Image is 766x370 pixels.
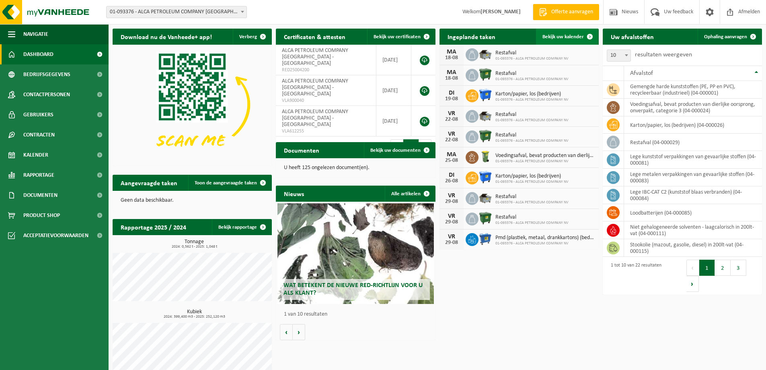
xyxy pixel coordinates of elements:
div: 26-08 [444,178,460,184]
td: loodbatterijen (04-000085) [624,204,762,221]
td: karton/papier, los (bedrijven) (04-000026) [624,116,762,134]
h2: Documenten [276,142,327,158]
span: Product Shop [23,205,60,225]
span: Voedingsafval, bevat producten van dierlijke oorsprong, onverpakt, categorie 3 [495,153,595,159]
span: 01-093376 - ALCA PETROLEUM COMPANY NV [495,180,569,184]
td: lege metalen verpakkingen van gevaarlijke stoffen (04-000083) [624,169,762,186]
h2: Uw afvalstoffen [603,29,662,44]
span: Toon de aangevraagde taken [195,180,257,186]
span: 01-093376 - ALCA PETROLEUM COMPANY NV [495,221,569,225]
img: WB-5000-GAL-GY-01 [478,47,492,61]
h2: Download nu de Vanheede+ app! [113,29,220,44]
img: WB-5000-GAL-GY-01 [478,109,492,122]
td: [DATE] [376,106,412,136]
div: 22-08 [444,117,460,122]
h2: Nieuws [276,186,312,201]
img: WB-1100-HPE-GN-01 [478,68,492,81]
td: voedingsafval, bevat producten van dierlijke oorsprong, onverpakt, categorie 3 (04-000024) [624,99,762,116]
span: 01-093376 - ALCA PETROLEUM COMPANY NV [495,77,569,82]
span: Documenten [23,185,58,205]
img: WB-1100-HPE-GN-01 [478,211,492,225]
button: 2 [715,260,731,276]
img: WB-1100-HPE-GN-01 [478,129,492,143]
div: VR [444,234,460,240]
h3: Kubiek [117,309,272,319]
a: Bekijk uw certificaten [367,29,435,45]
div: 29-08 [444,219,460,225]
span: Ophaling aanvragen [704,34,747,39]
span: ALCA PETROLEUM COMPANY [GEOGRAPHIC_DATA] - [GEOGRAPHIC_DATA] [282,48,348,66]
div: 18-08 [444,76,460,81]
span: 10 [607,50,630,61]
strong: [PERSON_NAME] [481,9,521,15]
span: 10 [607,50,631,62]
img: WB-1100-HPE-BE-01 [478,88,492,102]
span: Offerte aanvragen [549,8,595,16]
span: Restafval [495,214,569,221]
span: Bekijk uw kalender [542,34,584,39]
h2: Rapportage 2025 / 2024 [113,219,194,235]
a: Wat betekent de nieuwe RED-richtlijn voor u als klant? [277,203,433,304]
span: VLA612255 [282,128,370,134]
span: Restafval [495,132,569,138]
span: 01-093376 - ALCA PETROLEUM COMPANY NV [495,200,569,205]
a: Bekijk rapportage [212,219,271,235]
p: 1 van 10 resultaten [284,312,431,317]
td: gemengde harde kunststoffen (PE, PP en PVC), recycleerbaar (industrieel) (04-000001) [624,81,762,99]
span: 01-093376 - ALCA PETROLEUM COMPANY NV - ANTWERPEN [106,6,247,18]
h3: Tonnage [117,239,272,249]
span: Karton/papier, los (bedrijven) [495,91,569,97]
div: 29-08 [444,199,460,205]
span: Contactpersonen [23,85,70,105]
button: Next [686,276,699,292]
span: Karton/papier, los (bedrijven) [495,173,569,180]
img: Download de VHEPlus App [113,45,272,164]
div: VR [444,192,460,199]
td: lege kunststof verpakkingen van gevaarlijke stoffen (04-000081) [624,151,762,169]
span: Afvalstof [630,70,653,76]
a: Toon de aangevraagde taken [188,175,271,191]
button: Previous [686,260,699,276]
img: WB-5000-GAL-GY-01 [478,191,492,205]
div: MA [444,69,460,76]
td: [DATE] [376,45,412,75]
button: 1 [699,260,715,276]
a: Ophaling aanvragen [698,29,761,45]
button: Verberg [233,29,271,45]
span: Kalender [23,145,48,165]
div: MA [444,151,460,158]
span: 01-093376 - ALCA PETROLEUM COMPANY NV [495,241,595,246]
div: 25-08 [444,158,460,163]
a: Offerte aanvragen [533,4,599,20]
td: restafval (04-000029) [624,134,762,151]
span: Restafval [495,70,569,77]
span: 2024: 0,562 t - 2025: 1,048 t [117,245,272,249]
span: 01-093376 - ALCA PETROLEUM COMPANY NV [495,97,569,102]
td: lege IBC-CAT C2 (kunststof blaas verbranden) (04-000084) [624,186,762,204]
span: Rapportage [23,165,54,185]
span: Restafval [495,194,569,200]
span: 01-093376 - ALCA PETROLEUM COMPANY NV [495,56,569,61]
span: Restafval [495,112,569,118]
span: 01-093376 - ALCA PETROLEUM COMPANY NV - ANTWERPEN [107,6,246,18]
div: VR [444,213,460,219]
span: 01-093376 - ALCA PETROLEUM COMPANY NV [495,138,569,143]
a: Bekijk uw documenten [364,142,435,158]
p: U heeft 125 ongelezen document(en). [284,165,427,171]
div: MA [444,49,460,55]
span: 01-093376 - ALCA PETROLEUM COMPANY NV [495,159,595,164]
span: Dashboard [23,44,53,64]
span: Gebruikers [23,105,53,125]
button: Vorige [280,324,293,340]
div: 22-08 [444,137,460,143]
div: 1 tot 10 van 22 resultaten [607,259,661,293]
img: WB-0140-HPE-GN-50 [478,150,492,163]
span: Bedrijfsgegevens [23,64,70,85]
span: RED25004200 [282,67,370,73]
a: Bekijk uw kalender [536,29,598,45]
img: WB-1100-HPE-BE-01 [478,170,492,184]
span: VLA900040 [282,97,370,104]
span: Verberg [239,34,257,39]
img: WB-0660-HPE-BE-01 [478,232,492,246]
div: DI [444,90,460,96]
